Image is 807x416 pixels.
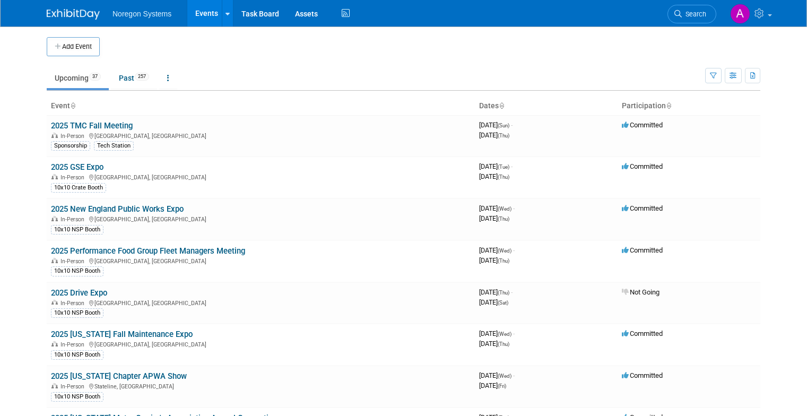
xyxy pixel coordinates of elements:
a: Sort by Start Date [499,101,504,110]
span: In-Person [60,174,88,181]
div: Tech Station [94,141,134,151]
span: - [513,330,515,337]
a: Sort by Participation Type [666,101,671,110]
span: [DATE] [479,340,509,348]
span: (Fri) [498,383,506,389]
img: In-Person Event [51,133,58,138]
span: In-Person [60,258,88,265]
div: Sponsorship [51,141,90,151]
span: Committed [622,121,663,129]
span: [DATE] [479,256,509,264]
span: - [511,121,513,129]
span: [DATE] [479,246,515,254]
span: [DATE] [479,204,515,212]
span: (Thu) [498,133,509,138]
span: [DATE] [479,162,513,170]
span: [DATE] [479,121,513,129]
a: 2025 Drive Expo [51,288,107,298]
span: [DATE] [479,131,509,139]
div: 10x10 NSP Booth [51,266,103,276]
button: Add Event [47,37,100,56]
span: 37 [89,73,101,81]
span: - [511,162,513,170]
span: - [513,246,515,254]
span: Committed [622,246,663,254]
span: (Thu) [498,174,509,180]
div: 10x10 NSP Booth [51,308,103,318]
div: [GEOGRAPHIC_DATA], [GEOGRAPHIC_DATA] [51,298,471,307]
span: In-Person [60,133,88,140]
img: Ali Connell [730,4,750,24]
a: 2025 New England Public Works Expo [51,204,184,214]
span: In-Person [60,383,88,390]
img: In-Person Event [51,258,58,263]
div: [GEOGRAPHIC_DATA], [GEOGRAPHIC_DATA] [51,172,471,181]
div: Stateline, [GEOGRAPHIC_DATA] [51,382,471,390]
a: 2025 [US_STATE] Fall Maintenance Expo [51,330,193,339]
span: (Wed) [498,248,511,254]
span: (Sun) [498,123,509,128]
span: [DATE] [479,382,506,389]
span: - [513,204,515,212]
span: [DATE] [479,298,508,306]
div: [GEOGRAPHIC_DATA], [GEOGRAPHIC_DATA] [51,131,471,140]
span: [DATE] [479,172,509,180]
span: (Thu) [498,341,509,347]
img: In-Person Event [51,174,58,179]
span: (Wed) [498,206,511,212]
span: Search [682,10,706,18]
span: (Wed) [498,331,511,337]
span: Committed [622,330,663,337]
span: [DATE] [479,330,515,337]
span: (Wed) [498,373,511,379]
span: Not Going [622,288,660,296]
a: Search [667,5,716,23]
span: (Thu) [498,216,509,222]
a: Past257 [111,68,157,88]
div: [GEOGRAPHIC_DATA], [GEOGRAPHIC_DATA] [51,340,471,348]
div: 10x10 NSP Booth [51,350,103,360]
span: Committed [622,162,663,170]
div: [GEOGRAPHIC_DATA], [GEOGRAPHIC_DATA] [51,214,471,223]
span: 257 [135,73,149,81]
span: (Thu) [498,258,509,264]
a: Sort by Event Name [70,101,75,110]
div: 10x10 NSP Booth [51,225,103,235]
span: In-Person [60,216,88,223]
th: Dates [475,97,618,115]
span: (Thu) [498,290,509,296]
th: Event [47,97,475,115]
img: In-Person Event [51,341,58,346]
img: In-Person Event [51,383,58,388]
a: 2025 TMC Fall Meeting [51,121,133,131]
th: Participation [618,97,760,115]
span: - [511,288,513,296]
span: In-Person [60,300,88,307]
span: Noregon Systems [112,10,171,18]
span: (Tue) [498,164,509,170]
img: In-Person Event [51,216,58,221]
div: 10x10 Crate Booth [51,183,106,193]
a: 2025 [US_STATE] Chapter APWA Show [51,371,187,381]
a: 2025 GSE Expo [51,162,103,172]
span: - [513,371,515,379]
span: [DATE] [479,288,513,296]
span: [DATE] [479,214,509,222]
a: Upcoming37 [47,68,109,88]
img: ExhibitDay [47,9,100,20]
div: [GEOGRAPHIC_DATA], [GEOGRAPHIC_DATA] [51,256,471,265]
img: In-Person Event [51,300,58,305]
a: 2025 Performance Food Group Fleet Managers Meeting [51,246,245,256]
span: Committed [622,204,663,212]
div: 10x10 NSP Booth [51,392,103,402]
span: (Sat) [498,300,508,306]
span: Committed [622,371,663,379]
span: In-Person [60,341,88,348]
span: [DATE] [479,371,515,379]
